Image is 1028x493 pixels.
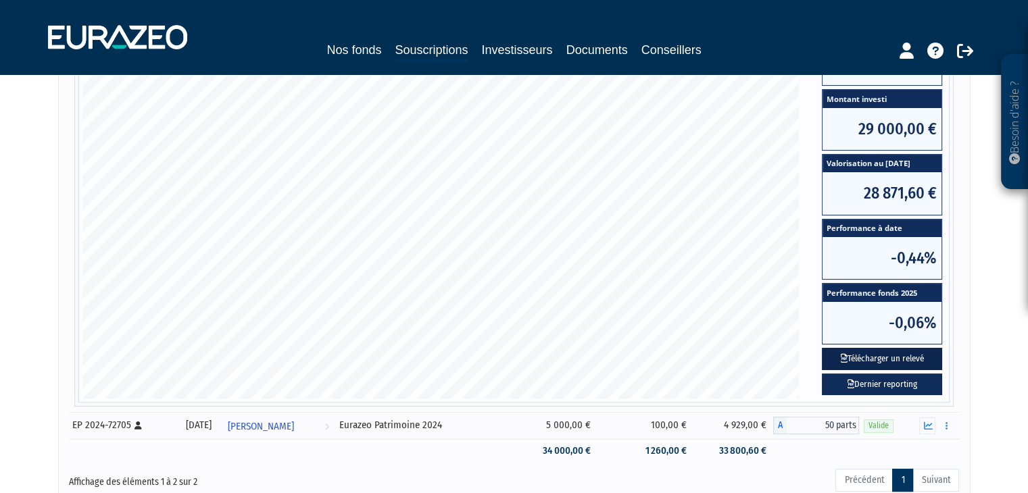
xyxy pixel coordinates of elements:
td: 33 800,60 € [693,439,774,463]
a: 1 [892,469,913,492]
a: Souscriptions [395,41,468,61]
a: [PERSON_NAME] [222,412,334,439]
span: -0,44% [823,237,941,279]
td: 34 000,00 € [514,439,597,463]
i: Voir l'investisseur [324,414,329,439]
i: [Français] Personne physique [134,421,142,430]
td: 100,00 € [597,412,693,439]
span: 29 000,00 € [823,108,941,150]
span: -0,06% [823,302,941,344]
span: A [773,417,787,434]
td: 5 000,00 € [514,412,597,439]
span: Performance fonds 2025 [823,284,941,302]
span: Valorisation au [DATE] [823,155,941,173]
p: Besoin d'aide ? [1007,61,1023,183]
span: Montant investi [823,90,941,108]
button: Télécharger un relevé [822,348,942,370]
span: 28 871,60 € [823,172,941,214]
a: Nos fonds [326,41,381,59]
span: [PERSON_NAME] [228,414,294,439]
div: Eurazeo Patrimoine 2024 [339,418,510,432]
div: EP 2024-72705 [72,418,170,432]
div: A - Eurazeo Patrimoine 2024 [773,417,859,434]
td: 4 929,00 € [693,412,774,439]
div: [DATE] [179,418,218,432]
span: Performance à date [823,219,941,238]
span: 50 parts [787,417,859,434]
a: Investisseurs [481,41,552,59]
div: Affichage des éléments 1 à 2 sur 2 [69,467,429,489]
img: 1732889491-logotype_eurazeo_blanc_rvb.png [48,25,187,49]
a: Dernier reporting [822,373,942,396]
td: 1 260,00 € [597,439,693,463]
a: Documents [566,41,628,59]
a: Conseillers [641,41,702,59]
span: Valide [864,419,894,432]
